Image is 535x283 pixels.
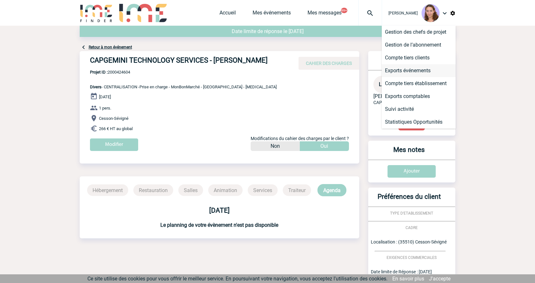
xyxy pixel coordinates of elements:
span: Ce site utilise des cookies pour vous offrir le meilleur service. En poursuivant votre navigation... [87,276,388,282]
b: Projet ID : [90,70,108,75]
p: Services [248,184,278,196]
span: 2000424604 [90,70,277,75]
p: Oui [320,141,328,151]
img: IME-Finder [80,4,113,22]
span: CAHIER DES CHARGES [306,61,352,66]
a: En savoir plus [392,276,424,282]
span: [PERSON_NAME] [373,93,412,99]
p: Non [271,141,280,151]
a: Suivi activité [382,103,456,116]
h3: Le planning de votre évènement n'est pas disponible [80,222,359,228]
a: J'accepte [429,276,450,282]
span: - CENTRALISATION -Prise en charge - MonBonMarché - [GEOGRAPHIC_DATA] - [MEDICAL_DATA] [90,84,277,89]
span: CAPGEMINI TECHNOLOGY SERVICES [373,100,449,105]
span: CADRE [406,226,418,230]
p: Salles [178,184,203,196]
a: Exports comptables [382,90,456,103]
p: Agenda [317,184,346,196]
a: Gestion des chefs de projet [382,26,456,39]
a: Statistiques Opportunités [382,116,456,128]
p: Animation [208,184,243,196]
span: Cesson-Sévigné [99,116,129,121]
span: Modifications du cahier des charges par le client ? [251,136,349,141]
a: Gestion de l’abonnement [382,39,456,51]
span: Date limite de réponse le [DATE] [232,28,304,34]
a: Compte tiers clients [382,51,456,64]
button: 99+ [341,8,347,13]
span: Divers [90,84,102,89]
input: Modifier [90,138,138,151]
p: Hébergement [87,184,128,196]
p: Traiteur [283,184,311,196]
h3: Préférences du client [371,193,448,207]
a: Accueil [219,10,236,19]
h4: CAPGEMINI TECHNOLOGY SERVICES - [PERSON_NAME] [90,56,283,67]
span: 1 pers. [99,106,111,111]
a: Compte tiers établissement [382,77,456,90]
p: Restauration [133,184,173,196]
a: Retour à mon événement [89,45,132,49]
span: [DATE] [99,94,111,99]
span: EXIGENCES COMMERCIALES [387,255,437,260]
a: Exports événements [382,64,456,77]
span: TYPE D'ETABLISSEMENT [390,211,433,216]
h3: Mes notes [371,146,448,160]
a: Mes événements [253,10,291,19]
span: [PERSON_NAME] [388,11,418,15]
span: Date limite de Réponse : [DATE] [371,269,432,274]
span: 266 € HT au global [99,126,133,131]
input: Ajouter [388,165,436,178]
img: 101030-1.png [422,4,440,22]
span: LR [379,81,385,87]
span: Localisation : (35510) Cesson-Sévigné [371,239,447,244]
h3: Votre client [371,56,448,70]
a: Mes messages [308,10,342,19]
b: [DATE] [209,207,230,214]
